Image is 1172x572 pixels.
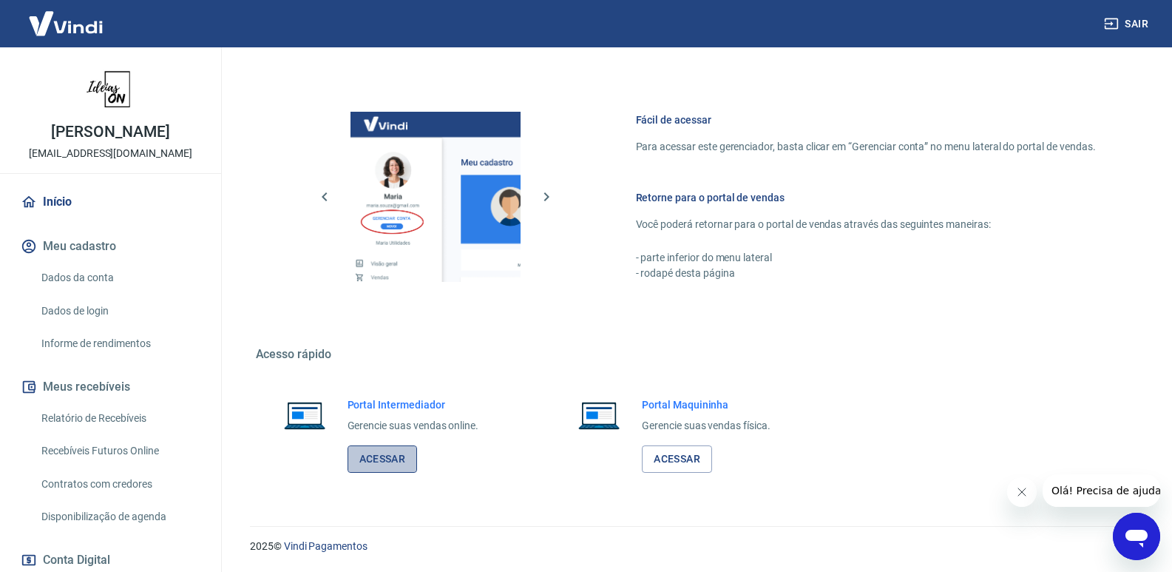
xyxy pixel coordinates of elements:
img: a960350e-6761-4b80-b1e6-b7b5f221e8ec.jpeg [81,59,140,118]
a: Acessar [642,445,712,473]
h5: Acesso rápido [256,347,1131,362]
p: Para acessar este gerenciador, basta clicar em “Gerenciar conta” no menu lateral do portal de ven... [636,139,1096,155]
a: Informe de rendimentos [35,329,203,359]
button: Meu cadastro [18,230,203,263]
p: - rodapé desta página [636,266,1096,281]
h6: Retorne para o portal de vendas [636,190,1096,205]
img: Imagem de um notebook aberto [568,397,630,433]
iframe: Mensagem da empresa [1043,474,1160,507]
a: Relatório de Recebíveis [35,403,203,434]
h6: Portal Intermediador [348,397,479,412]
img: Imagem da dashboard mostrando o botão de gerenciar conta na sidebar no lado esquerdo [350,112,521,282]
button: Meus recebíveis [18,371,203,403]
p: - parte inferior do menu lateral [636,250,1096,266]
span: Olá! Precisa de ajuda? [9,10,124,22]
img: Imagem de um notebook aberto [274,397,336,433]
a: Acessar [348,445,418,473]
a: Início [18,186,203,218]
h6: Fácil de acessar [636,112,1096,127]
p: Gerencie suas vendas física. [642,418,770,434]
a: Recebíveis Futuros Online [35,436,203,466]
p: [PERSON_NAME] [51,124,169,140]
a: Contratos com credores [35,469,203,499]
p: Você poderá retornar para o portal de vendas através das seguintes maneiras: [636,217,1096,232]
a: Disponibilização de agenda [35,502,203,532]
p: Gerencie suas vendas online. [348,418,479,434]
iframe: Fechar mensagem [1007,477,1037,507]
iframe: Botão para abrir a janela de mensagens [1113,513,1160,560]
a: Vindi Pagamentos [284,540,367,552]
a: Dados de login [35,296,203,326]
p: [EMAIL_ADDRESS][DOMAIN_NAME] [29,146,192,161]
button: Sair [1101,10,1154,38]
a: Dados da conta [35,263,203,293]
h6: Portal Maquininha [642,397,770,412]
p: 2025 © [250,539,1137,554]
img: Vindi [18,1,114,46]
